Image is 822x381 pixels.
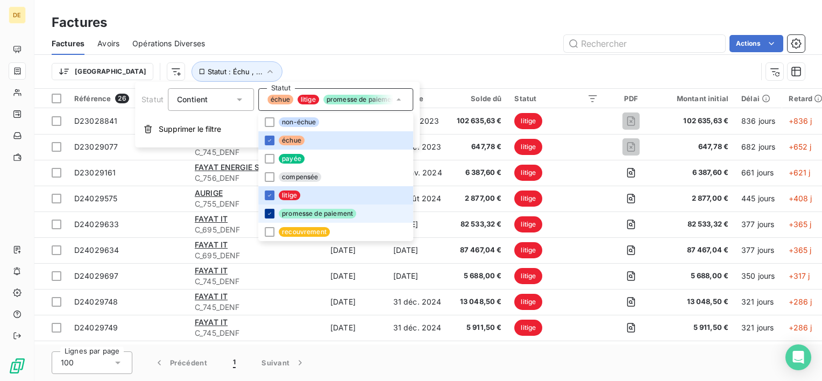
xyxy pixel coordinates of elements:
span: litige [297,95,319,104]
span: D24029575 [74,194,117,203]
td: 321 jours [735,289,782,315]
span: Contient [177,95,208,104]
span: C_745_DENF [195,147,317,158]
span: D24029749 [74,323,118,332]
td: 682 jours [735,134,782,160]
span: +652 j [789,142,812,151]
span: C_695_DENF [195,224,317,235]
span: Supprimer le filtre [159,124,221,135]
span: FAYAT IT [195,214,228,223]
button: [GEOGRAPHIC_DATA] [52,63,153,80]
span: Avoirs [97,38,119,49]
span: 13 048,50 € [664,297,728,307]
span: FAYAT ENERGIE SERVICES [195,163,291,172]
td: 445 jours [735,186,782,211]
span: 26 [115,94,129,103]
span: 647,78 € [664,142,728,152]
span: 1 [233,357,236,368]
span: FAYAT IT [195,317,228,327]
td: 31 janv. 2024 [387,160,449,186]
div: Délai [741,94,775,103]
span: 87 467,04 € [455,245,502,256]
span: Opérations Diverses [132,38,205,49]
span: D23029161 [74,168,116,177]
span: Statut : Échu , ... [208,67,263,76]
span: PLANILOG [195,343,233,352]
span: D24029697 [74,271,118,280]
span: FAYAT IT [195,266,228,275]
span: FAYAT IT [195,292,228,301]
span: non-échue [279,117,319,127]
span: litige [514,294,542,310]
span: Statut [141,95,164,104]
span: échue [267,95,293,104]
span: compensée [279,172,321,182]
span: C_756_DENF [195,173,317,184]
span: +408 j [789,194,812,203]
td: 19 déc. 2024 [324,341,387,366]
span: litige [279,190,300,200]
td: 31 déc. 2024 [387,289,449,315]
span: 5 911,50 € [455,322,502,333]
span: FAYAT IT [195,240,228,249]
span: D24029748 [74,297,118,306]
span: litige [514,139,542,155]
span: litige [514,190,542,207]
span: 100 [61,357,74,368]
span: C_745_DENF [195,328,317,338]
span: 82 533,32 € [664,219,728,230]
td: [DATE] [387,211,449,237]
span: C_745_DENF [195,276,317,287]
span: 102 635,63 € [664,116,728,126]
span: 647,78 € [455,142,502,152]
button: 1 [220,351,249,374]
span: échue [279,136,304,145]
td: 377 jours [735,211,782,237]
span: promesse de paiement [323,95,401,104]
span: +365 j [789,245,812,255]
td: 377 jours [735,237,782,263]
div: PDF [611,94,650,103]
span: litige [514,165,542,181]
td: [DATE] [387,263,449,289]
td: 836 jours [735,108,782,134]
span: +365 j [789,220,812,229]
h3: Factures [52,13,107,32]
div: DE [9,6,26,24]
img: Logo LeanPay [9,357,26,375]
input: Rechercher [564,35,725,52]
td: 19 déc. 2024 [387,341,449,366]
span: Factures [52,38,84,49]
span: AURIGE [195,188,223,197]
span: D23028841 [74,116,117,125]
span: litige [514,320,542,336]
span: Référence [74,94,111,103]
td: [DATE] [324,263,387,289]
span: 2 877,00 € [455,193,502,204]
span: 5 688,00 € [455,271,502,281]
span: +621 j [789,168,811,177]
span: 13 048,50 € [455,297,502,307]
span: C_695_DENF [195,250,317,261]
button: Précédent [141,351,220,374]
span: litige [514,268,542,284]
span: +317 j [789,271,810,280]
span: litige [514,113,542,129]
span: payée [279,154,304,164]
span: +286 j [789,323,812,332]
span: 2 877,00 € [664,193,728,204]
span: D24029633 [74,220,119,229]
span: 87 467,04 € [664,245,728,256]
button: Supprimer le filtre [135,117,420,141]
td: [DATE] [324,315,387,341]
div: Open Intercom Messenger [785,344,811,370]
span: +836 j [789,116,812,125]
span: 82 533,32 € [455,219,502,230]
span: C_745_DENF [195,302,317,313]
span: promesse de paiement [279,209,356,218]
span: 5 688,00 € [664,271,728,281]
button: Statut : Échu , ... [192,61,282,82]
td: 298 jours [735,341,782,366]
span: litige [514,242,542,258]
div: Montant initial [664,94,728,103]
